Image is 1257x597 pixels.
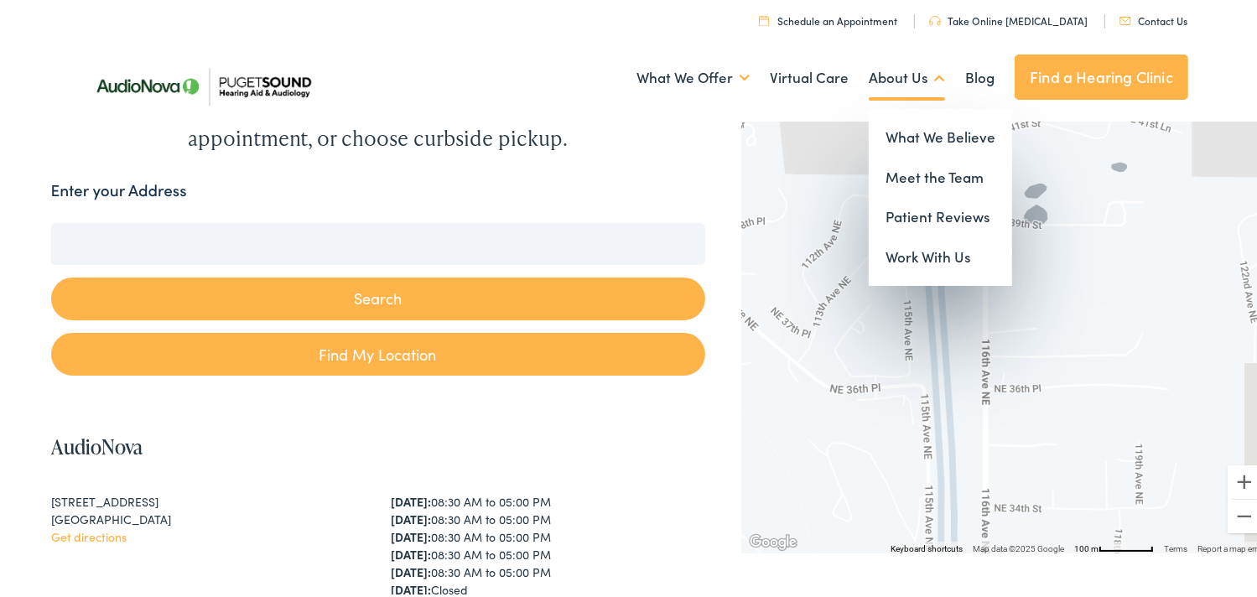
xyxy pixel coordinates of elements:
[973,541,1064,550] span: Map data ©2025 Google
[745,528,801,550] a: Open this area in Google Maps (opens a new window)
[759,10,897,24] a: Schedule an Appointment
[770,44,849,106] a: Virtual Care
[391,525,431,542] strong: [DATE]:
[869,154,1012,195] a: Meet the Team
[869,234,1012,274] a: Work With Us
[51,507,365,525] div: [GEOGRAPHIC_DATA]
[1015,51,1188,96] a: Find a Hearing Clinic
[51,490,365,507] div: [STREET_ADDRESS]
[1164,541,1187,550] a: Terms (opens in new tab)
[745,528,801,550] img: Google
[1119,10,1187,24] a: Contact Us
[891,540,963,552] button: Keyboard shortcuts
[391,560,431,577] strong: [DATE]:
[929,10,1088,24] a: Take Online [MEDICAL_DATA]
[391,578,431,594] strong: [DATE]:
[759,12,769,23] img: utility icon
[965,44,995,106] a: Blog
[51,220,705,262] input: Enter your address or zip code
[391,507,431,524] strong: [DATE]:
[51,330,705,372] a: Find My Location
[1069,538,1159,550] button: Map Scale: 100 m per 62 pixels
[869,44,945,106] a: About Us
[391,490,431,506] strong: [DATE]:
[1119,13,1131,22] img: utility icon
[391,542,431,559] strong: [DATE]:
[110,90,647,150] div: We're here to help. Visit a clinic, schedule a virtual appointment, or choose curbside pickup.
[51,274,705,317] button: Search
[51,175,187,200] label: Enter your Address
[869,114,1012,154] a: What We Believe
[51,429,143,457] a: AudioNova
[1074,541,1099,550] span: 100 m
[869,194,1012,234] a: Patient Reviews
[51,525,127,542] a: Get directions
[636,44,750,106] a: What We Offer
[929,13,941,23] img: utility icon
